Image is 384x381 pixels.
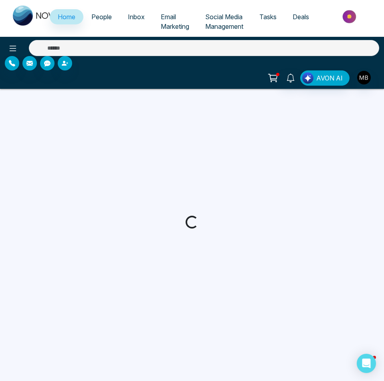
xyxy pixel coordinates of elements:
span: Email Marketing [161,13,189,30]
button: AVON AI [300,70,350,86]
img: Market-place.gif [321,8,379,26]
div: Open Intercom Messenger [357,354,376,373]
span: AVON AI [316,73,343,83]
a: Home [50,9,83,24]
span: People [91,13,112,21]
img: User Avatar [357,71,371,84]
img: Nova CRM Logo [13,6,61,26]
a: Social Media Management [197,9,251,34]
a: Tasks [251,9,285,24]
span: Deals [293,13,309,21]
img: Lead Flow [302,72,313,84]
span: Inbox [128,13,145,21]
span: Tasks [259,13,277,21]
a: People [83,9,120,24]
span: Home [58,13,75,21]
a: Deals [285,9,317,24]
span: Social Media Management [205,13,243,30]
a: Email Marketing [153,9,197,34]
a: Inbox [120,9,153,24]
